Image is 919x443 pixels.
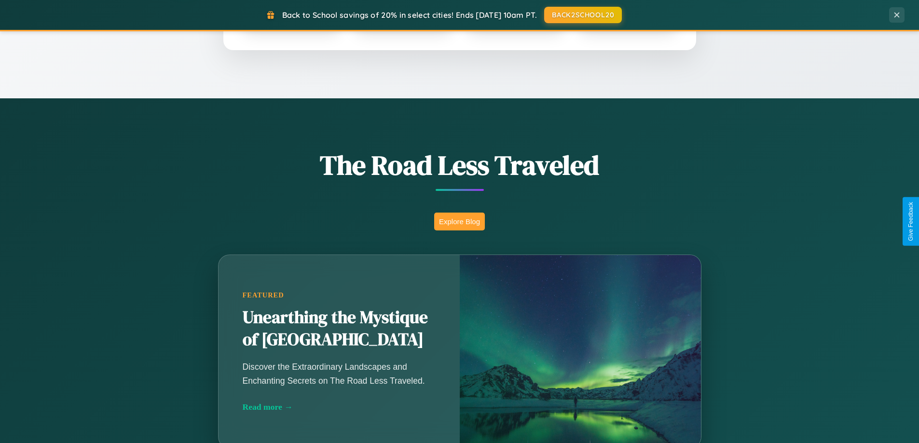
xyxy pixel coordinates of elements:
[243,291,436,299] div: Featured
[243,307,436,351] h2: Unearthing the Mystique of [GEOGRAPHIC_DATA]
[282,10,537,20] span: Back to School savings of 20% in select cities! Ends [DATE] 10am PT.
[170,147,749,184] h1: The Road Less Traveled
[434,213,485,230] button: Explore Blog
[243,402,436,412] div: Read more →
[544,7,622,23] button: BACK2SCHOOL20
[907,202,914,241] div: Give Feedback
[243,360,436,387] p: Discover the Extraordinary Landscapes and Enchanting Secrets on The Road Less Traveled.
